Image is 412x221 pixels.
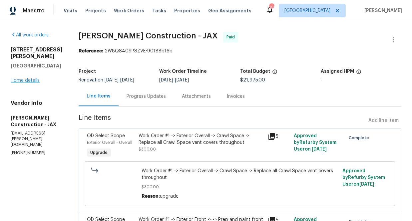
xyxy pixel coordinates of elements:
span: OD Select Scope [87,134,125,138]
span: $300.00 [139,147,156,151]
span: - [105,78,134,82]
p: [EMAIL_ADDRESS][PERSON_NAME][DOMAIN_NAME] [11,131,63,148]
span: - [159,78,189,82]
h2: [STREET_ADDRESS][PERSON_NAME] [11,46,63,60]
div: Line Items [87,93,111,99]
span: Tasks [152,8,166,13]
span: Work Order #1 -> Exterior Overall -> Crawl Space -> Replace all Crawl Space vent covers throughout [142,168,338,181]
a: Home details [11,78,40,83]
h5: [PERSON_NAME] Construction - JAX [11,115,63,128]
span: Complete [349,135,372,141]
span: $21,975.00 [240,78,265,82]
h5: [GEOGRAPHIC_DATA] [11,62,63,69]
span: Geo Assignments [208,7,251,14]
span: The total cost of line items that have been proposed by Opendoor. This sum includes line items th... [272,69,277,78]
span: [PERSON_NAME] [362,7,402,14]
span: [PERSON_NAME] Construction - JAX [79,32,218,40]
div: 5 [268,133,290,141]
h5: Project [79,69,96,74]
h5: Assigned HPM [321,69,354,74]
div: Progress Updates [127,93,166,100]
span: [DATE] [159,78,173,82]
span: Line Items [79,115,366,127]
span: $300.00 [142,184,338,190]
span: [DATE] [312,147,327,152]
span: Paid [226,34,237,40]
div: 109 [269,4,274,11]
span: Maestro [23,7,45,14]
span: [DATE] [359,182,374,187]
span: Projects [85,7,106,14]
span: [GEOGRAPHIC_DATA] [284,7,330,14]
span: Exterior Overall - Overall [87,141,132,145]
h5: Total Budget [240,69,270,74]
span: Visits [64,7,77,14]
span: upgrade [160,194,179,199]
span: [DATE] [105,78,119,82]
div: 2W8QS409PSZVE-90188b16b [79,48,401,54]
span: The hpm assigned to this work order. [356,69,361,78]
span: Upgrade [88,149,110,156]
div: Invoices [227,93,245,100]
div: Attachments [182,93,211,100]
span: Work Orders [114,7,144,14]
span: Renovation [79,78,134,82]
b: Reference: [79,49,103,53]
span: [DATE] [120,78,134,82]
span: Reason: [142,194,160,199]
span: Properties [174,7,200,14]
div: - [321,78,401,82]
h4: Vendor Info [11,100,63,106]
h5: Work Order Timeline [159,69,207,74]
span: [DATE] [175,78,189,82]
p: [PHONE_NUMBER] [11,150,63,156]
span: Approved by Refurby System User on [294,134,336,152]
a: All work orders [11,33,49,37]
span: Approved by Refurby System User on [342,169,385,187]
div: Work Order #1 -> Exterior Overall -> Crawl Space -> Replace all Crawl Space vent covers throughout [139,133,264,146]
